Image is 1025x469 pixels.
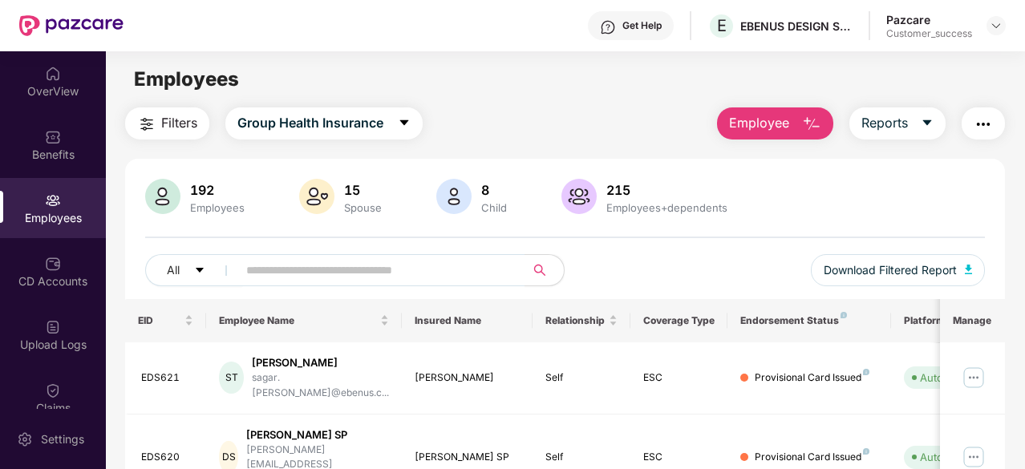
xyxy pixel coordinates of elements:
div: [PERSON_NAME] SP [246,427,389,443]
div: EDS620 [141,450,194,465]
button: Reportscaret-down [849,107,946,139]
img: svg+xml;base64,PHN2ZyB4bWxucz0iaHR0cDovL3d3dy53My5vcmcvMjAwMC9zdmciIHdpZHRoPSI4IiBoZWlnaHQ9IjgiIH... [863,448,869,455]
img: svg+xml;base64,PHN2ZyBpZD0iVXBsb2FkX0xvZ3MiIGRhdGEtbmFtZT0iVXBsb2FkIExvZ3MiIHhtbG5zPSJodHRwOi8vd3... [45,319,61,335]
th: Employee Name [206,299,402,342]
img: svg+xml;base64,PHN2ZyB4bWxucz0iaHR0cDovL3d3dy53My5vcmcvMjAwMC9zdmciIHhtbG5zOnhsaW5rPSJodHRwOi8vd3... [965,265,973,274]
div: 8 [478,182,510,198]
img: svg+xml;base64,PHN2ZyB4bWxucz0iaHR0cDovL3d3dy53My5vcmcvMjAwMC9zdmciIHhtbG5zOnhsaW5rPSJodHRwOi8vd3... [436,179,472,214]
button: Download Filtered Report [811,254,986,286]
img: svg+xml;base64,PHN2ZyB4bWxucz0iaHR0cDovL3d3dy53My5vcmcvMjAwMC9zdmciIHdpZHRoPSIyNCIgaGVpZ2h0PSIyNC... [137,115,156,134]
th: Relationship [533,299,630,342]
th: Insured Name [402,299,533,342]
button: Filters [125,107,209,139]
button: Employee [717,107,833,139]
img: svg+xml;base64,PHN2ZyBpZD0iQ0RfQWNjb3VudHMiIGRhdGEtbmFtZT0iQ0QgQWNjb3VudHMiIHhtbG5zPSJodHRwOi8vd3... [45,256,61,272]
img: svg+xml;base64,PHN2ZyB4bWxucz0iaHR0cDovL3d3dy53My5vcmcvMjAwMC9zdmciIHdpZHRoPSI4IiBoZWlnaHQ9IjgiIH... [841,312,847,318]
div: Get Help [622,19,662,32]
button: Group Health Insurancecaret-down [225,107,423,139]
div: Customer_success [886,27,972,40]
span: Group Health Insurance [237,113,383,133]
img: svg+xml;base64,PHN2ZyBpZD0iSGVscC0zMngzMiIgeG1sbnM9Imh0dHA6Ly93d3cudzMub3JnLzIwMDAvc3ZnIiB3aWR0aD... [600,19,616,35]
div: Auto Verified [920,370,984,386]
button: Allcaret-down [145,254,243,286]
div: Employees+dependents [603,201,731,214]
div: EDS621 [141,370,194,386]
div: Provisional Card Issued [755,370,869,386]
span: Employee [729,113,789,133]
span: caret-down [398,116,411,131]
img: svg+xml;base64,PHN2ZyBpZD0iRW1wbG95ZWVzIiB4bWxucz0iaHR0cDovL3d3dy53My5vcmcvMjAwMC9zdmciIHdpZHRoPS... [45,192,61,208]
span: Filters [161,113,197,133]
button: search [525,254,565,286]
th: Manage [940,299,1005,342]
div: [PERSON_NAME] SP [415,450,520,465]
div: Self [545,370,618,386]
span: caret-down [921,116,934,131]
img: svg+xml;base64,PHN2ZyBpZD0iQmVuZWZpdHMiIHhtbG5zPSJodHRwOi8vd3d3LnczLm9yZy8yMDAwL3N2ZyIgd2lkdGg9Ij... [45,129,61,145]
span: Relationship [545,314,606,327]
img: svg+xml;base64,PHN2ZyB4bWxucz0iaHR0cDovL3d3dy53My5vcmcvMjAwMC9zdmciIHhtbG5zOnhsaW5rPSJodHRwOi8vd3... [561,179,597,214]
img: svg+xml;base64,PHN2ZyBpZD0iQ2xhaW0iIHhtbG5zPSJodHRwOi8vd3d3LnczLm9yZy8yMDAwL3N2ZyIgd2lkdGg9IjIwIi... [45,382,61,398]
img: svg+xml;base64,PHN2ZyB4bWxucz0iaHR0cDovL3d3dy53My5vcmcvMjAwMC9zdmciIHhtbG5zOnhsaW5rPSJodHRwOi8vd3... [299,179,334,214]
span: Employee Name [219,314,377,327]
div: 215 [603,182,731,198]
img: svg+xml;base64,PHN2ZyBpZD0iSG9tZSIgeG1sbnM9Imh0dHA6Ly93d3cudzMub3JnLzIwMDAvc3ZnIiB3aWR0aD0iMjAiIG... [45,66,61,82]
div: 192 [187,182,248,198]
img: svg+xml;base64,PHN2ZyB4bWxucz0iaHR0cDovL3d3dy53My5vcmcvMjAwMC9zdmciIHdpZHRoPSIyNCIgaGVpZ2h0PSIyNC... [974,115,993,134]
div: [PERSON_NAME] [415,370,520,386]
img: svg+xml;base64,PHN2ZyBpZD0iRHJvcGRvd24tMzJ4MzIiIHhtbG5zPSJodHRwOi8vd3d3LnczLm9yZy8yMDAwL3N2ZyIgd2... [990,19,1003,32]
div: Child [478,201,510,214]
span: All [167,261,180,279]
span: search [525,264,556,277]
div: ST [219,362,244,394]
img: svg+xml;base64,PHN2ZyB4bWxucz0iaHR0cDovL3d3dy53My5vcmcvMjAwMC9zdmciIHdpZHRoPSI4IiBoZWlnaHQ9IjgiIH... [863,369,869,375]
img: svg+xml;base64,PHN2ZyBpZD0iU2V0dGluZy0yMHgyMCIgeG1sbnM9Imh0dHA6Ly93d3cudzMub3JnLzIwMDAvc3ZnIiB3aW... [17,431,33,447]
th: EID [125,299,207,342]
img: svg+xml;base64,PHN2ZyB4bWxucz0iaHR0cDovL3d3dy53My5vcmcvMjAwMC9zdmciIHhtbG5zOnhsaW5rPSJodHRwOi8vd3... [802,115,821,134]
div: [PERSON_NAME] [252,355,389,370]
div: Spouse [341,201,385,214]
span: E [717,16,727,35]
div: Platform Status [904,314,992,327]
div: Pazcare [886,12,972,27]
div: Auto Verified [920,449,984,465]
img: manageButton [961,365,987,390]
img: New Pazcare Logo [19,15,124,36]
th: Coverage Type [630,299,728,342]
div: Endorsement Status [740,314,877,327]
img: svg+xml;base64,PHN2ZyB4bWxucz0iaHR0cDovL3d3dy53My5vcmcvMjAwMC9zdmciIHhtbG5zOnhsaW5rPSJodHRwOi8vd3... [145,179,180,214]
div: Provisional Card Issued [755,450,869,465]
span: Employees [134,67,239,91]
span: caret-down [194,265,205,277]
div: sagar.[PERSON_NAME]@ebenus.c... [252,370,389,401]
span: EID [138,314,182,327]
div: Self [545,450,618,465]
div: 15 [341,182,385,198]
div: ESC [643,370,715,386]
div: EBENUS DESIGN SOLUTIONS PRIVATE LIMITED [740,18,853,34]
div: Employees [187,201,248,214]
div: Settings [36,431,89,447]
span: Download Filtered Report [824,261,957,279]
span: Reports [861,113,908,133]
div: ESC [643,450,715,465]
